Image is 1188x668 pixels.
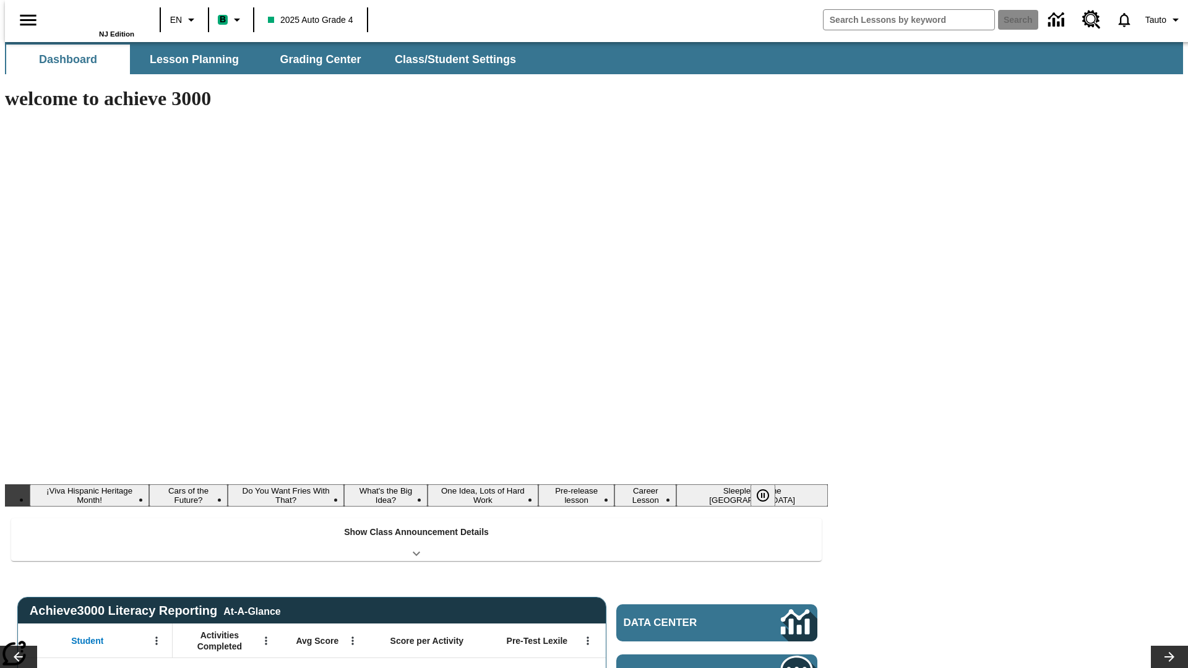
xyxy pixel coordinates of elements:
button: Slide 7 Career Lesson [614,484,676,507]
span: 2025 Auto Grade 4 [268,14,353,27]
button: Slide 1 ¡Viva Hispanic Heritage Month! [30,484,149,507]
a: Data Center [1041,3,1075,37]
button: Dashboard [6,45,130,74]
span: EN [170,14,182,27]
span: Student [71,635,103,646]
a: Data Center [616,604,817,641]
input: search field [824,10,994,30]
button: Slide 4 What's the Big Idea? [344,484,427,507]
span: Data Center [624,617,739,629]
div: Home [54,4,134,38]
button: Language: EN, Select a language [165,9,204,31]
button: Slide 5 One Idea, Lots of Hard Work [428,484,539,507]
button: Pause [751,484,775,507]
span: Achieve3000 Literacy Reporting [30,604,281,618]
div: SubNavbar [5,45,527,74]
div: SubNavbar [5,42,1183,74]
button: Lesson carousel, Next [1151,646,1188,668]
span: Tauto [1145,14,1166,27]
button: Open Menu [257,632,275,650]
button: Profile/Settings [1140,9,1188,31]
button: Open Menu [343,632,362,650]
button: Boost Class color is mint green. Change class color [213,9,249,31]
span: Avg Score [296,635,338,646]
span: B [220,12,226,27]
button: Slide 2 Cars of the Future? [149,484,228,507]
span: Activities Completed [179,630,260,652]
button: Lesson Planning [132,45,256,74]
div: At-A-Glance [223,604,280,617]
p: Show Class Announcement Details [344,526,489,539]
button: Slide 6 Pre-release lesson [538,484,614,507]
button: Slide 8 Sleepless in the Animal Kingdom [676,484,828,507]
a: Resource Center, Will open in new tab [1075,3,1108,36]
span: NJ Edition [99,30,134,38]
a: Notifications [1108,4,1140,36]
button: Open side menu [10,2,46,38]
span: Score per Activity [390,635,464,646]
button: Grading Center [259,45,382,74]
div: Show Class Announcement Details [11,518,822,561]
span: Pre-Test Lexile [507,635,568,646]
div: Pause [751,484,788,507]
button: Open Menu [579,632,597,650]
h1: welcome to achieve 3000 [5,87,828,110]
button: Class/Student Settings [385,45,526,74]
button: Open Menu [147,632,166,650]
a: Home [54,6,134,30]
button: Slide 3 Do You Want Fries With That? [228,484,344,507]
